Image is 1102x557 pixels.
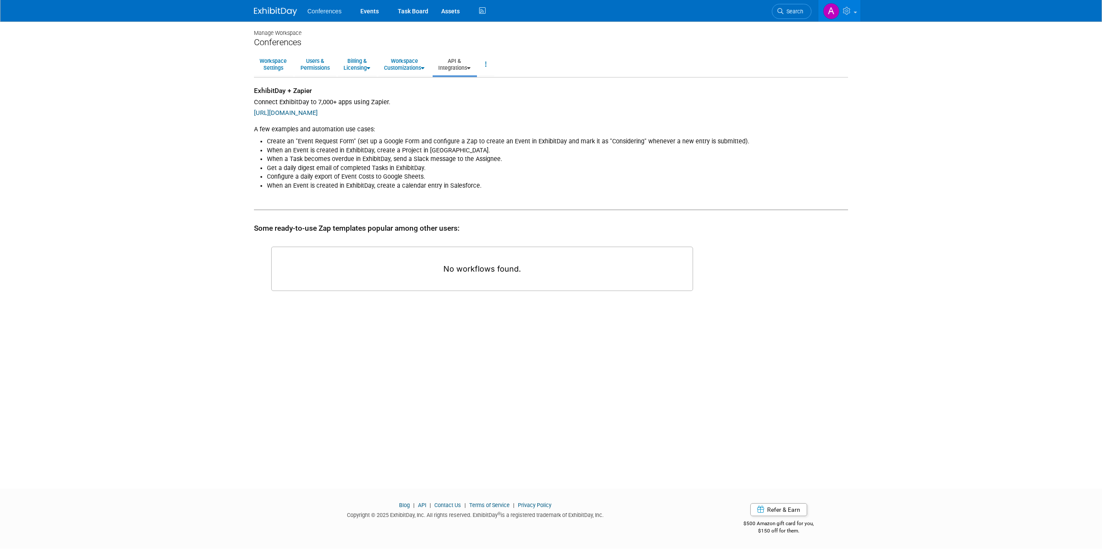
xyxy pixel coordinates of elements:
li: Configure a daily export of Event Costs to Google Sheets. [267,173,848,181]
div: Some ready-to-use Zap templates popular among other users: [254,210,848,234]
div: Manage Workspace [254,22,848,37]
a: Users &Permissions [295,54,335,75]
span: Conferences [307,8,341,15]
li: When an Event is created in ExhibitDay, create a calendar entry in Salesforce. [267,182,848,190]
a: Billing &Licensing [338,54,376,75]
span: | [462,502,468,508]
a: Search [772,4,811,19]
a: Blog [399,502,410,508]
a: Refer & Earn [750,503,807,516]
div: Connect ExhibitDay to 7,000+ apps using Zapier. [254,98,848,107]
span: | [427,502,433,508]
sup: ® [498,511,501,516]
a: API &Integrations [433,54,476,75]
div: A few examples and automation use cases: [254,125,848,291]
li: When an Event is created in ExhibitDay, create a Project in [GEOGRAPHIC_DATA]. [267,146,848,155]
img: Alexa Wennerholm [823,3,839,19]
li: Get a daily digest email of completed Tasks in ExhibitDay. [267,164,848,173]
a: Privacy Policy [518,502,551,508]
a: Contact Us [434,502,461,508]
span: Search [783,8,803,15]
li: When a Task becomes overdue in ExhibitDay, send a Slack message to the Assignee. [267,155,848,164]
a: [URL][DOMAIN_NAME] [254,109,318,117]
div: Conferences [254,37,848,48]
a: WorkspaceCustomizations [378,54,430,75]
div: $150 off for them. [709,527,848,535]
img: ExhibitDay [254,7,297,16]
span: | [411,502,417,508]
div: ExhibitDay + Zapier [254,86,848,96]
span: | [511,502,517,508]
div: Copyright © 2025 ExhibitDay, Inc. All rights reserved. ExhibitDay is a registered trademark of Ex... [254,509,696,519]
div: $500 Amazon gift card for you, [709,514,848,534]
a: API [418,502,426,508]
li: Create an "Event Request Form" (set up a Google Form and configure a Zap to create an Event in Ex... [267,137,848,146]
a: Terms of Service [469,502,510,508]
a: WorkspaceSettings [254,54,292,75]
